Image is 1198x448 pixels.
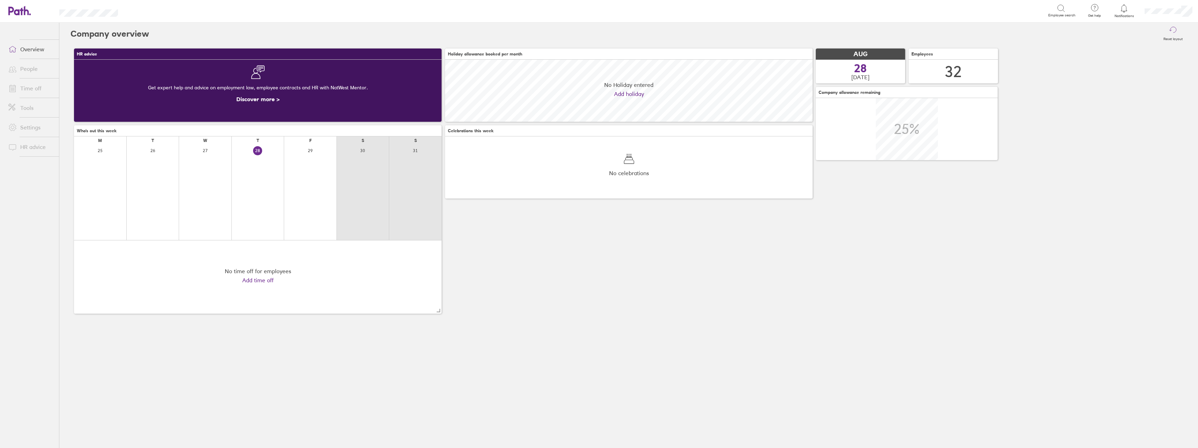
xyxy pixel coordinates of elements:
[203,138,207,143] div: W
[854,63,867,74] span: 28
[3,120,59,134] a: Settings
[1159,35,1187,41] label: Reset layout
[98,138,102,143] div: M
[309,138,312,143] div: F
[71,23,149,45] h2: Company overview
[819,90,880,95] span: Company allowance remaining
[257,138,259,143] div: T
[362,138,364,143] div: S
[851,74,870,80] span: [DATE]
[242,277,274,283] a: Add time off
[448,52,522,57] span: Holiday allowance booked per month
[448,128,494,133] span: Celebrations this week
[614,91,644,97] a: Add holiday
[1159,23,1187,45] button: Reset layout
[1083,14,1106,18] span: Get help
[1113,14,1136,18] span: Notifications
[225,268,291,274] div: No time off for employees
[609,170,649,176] span: No celebrations
[853,51,867,58] span: AUG
[3,140,59,154] a: HR advice
[80,79,436,96] div: Get expert help and advice on employment law, employee contracts and HR with NatWest Mentor.
[77,52,97,57] span: HR advice
[77,128,117,133] span: Who's out this week
[151,138,154,143] div: T
[1048,13,1075,17] span: Employee search
[1113,3,1136,18] a: Notifications
[3,101,59,115] a: Tools
[604,82,653,88] span: No Holiday entered
[945,63,962,81] div: 32
[3,81,59,95] a: Time off
[3,62,59,76] a: People
[3,42,59,56] a: Overview
[414,138,417,143] div: S
[236,96,280,103] a: Discover more >
[137,7,155,14] div: Search
[911,52,933,57] span: Employees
